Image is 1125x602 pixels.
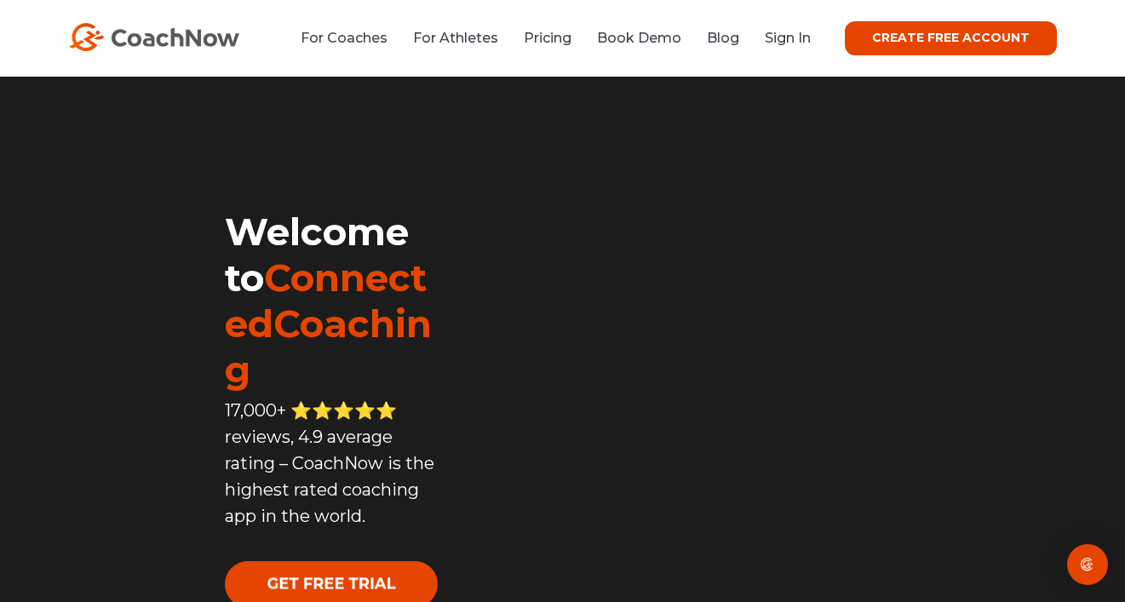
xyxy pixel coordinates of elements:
span: 17,000+ ⭐️⭐️⭐️⭐️⭐️ reviews, 4.9 average rating – CoachNow is the highest rated coaching app in th... [225,400,434,526]
img: CoachNow Logo [69,23,239,51]
a: Pricing [524,30,571,46]
a: For Coaches [301,30,387,46]
h1: Welcome to [225,209,440,393]
a: Blog [707,30,739,46]
a: CREATE FREE ACCOUNT [845,21,1057,55]
div: Open Intercom Messenger [1067,544,1108,585]
span: ConnectedCoaching [225,255,432,393]
a: For Athletes [413,30,498,46]
a: Book Demo [597,30,681,46]
a: Sign In [765,30,811,46]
